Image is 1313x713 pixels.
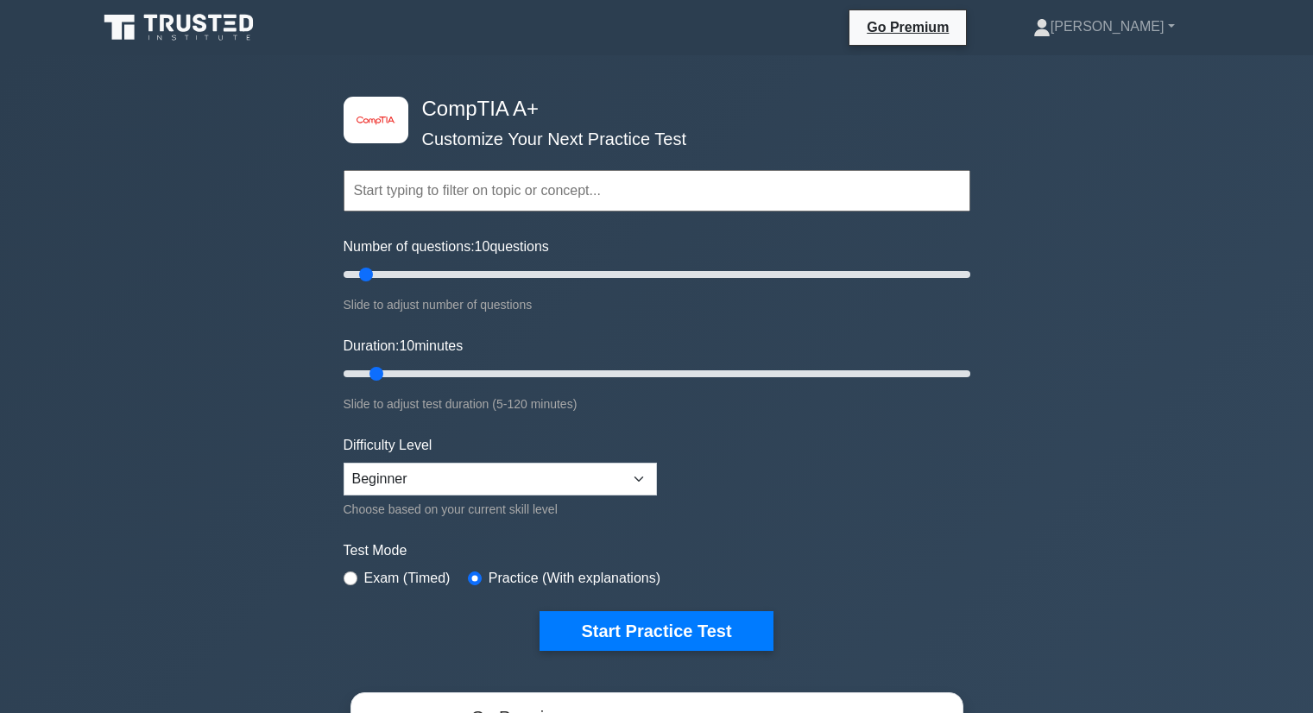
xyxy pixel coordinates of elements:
label: Exam (Timed) [364,568,451,589]
label: Difficulty Level [344,435,432,456]
h4: CompTIA A+ [415,97,886,122]
div: Slide to adjust number of questions [344,294,970,315]
a: Go Premium [856,16,959,38]
label: Duration: minutes [344,336,464,356]
span: 10 [475,239,490,254]
label: Number of questions: questions [344,237,549,257]
input: Start typing to filter on topic or concept... [344,170,970,211]
div: Choose based on your current skill level [344,499,657,520]
label: Practice (With explanations) [489,568,660,589]
label: Test Mode [344,540,970,561]
div: Slide to adjust test duration (5-120 minutes) [344,394,970,414]
a: [PERSON_NAME] [992,9,1216,44]
span: 10 [399,338,414,353]
button: Start Practice Test [540,611,773,651]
